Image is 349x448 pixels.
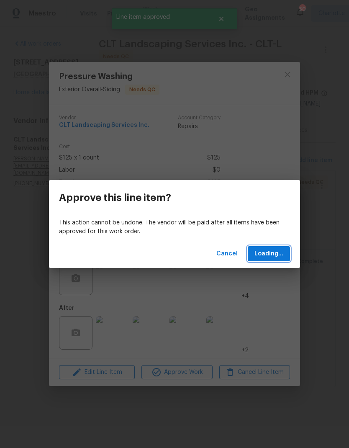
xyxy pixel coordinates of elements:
span: Cancel [216,249,238,259]
button: Loading... [248,246,290,262]
button: Cancel [213,246,241,262]
h3: Approve this line item? [59,192,171,203]
span: Loading... [254,249,283,259]
p: This action cannot be undone. The vendor will be paid after all items have been approved for this... [59,219,290,236]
